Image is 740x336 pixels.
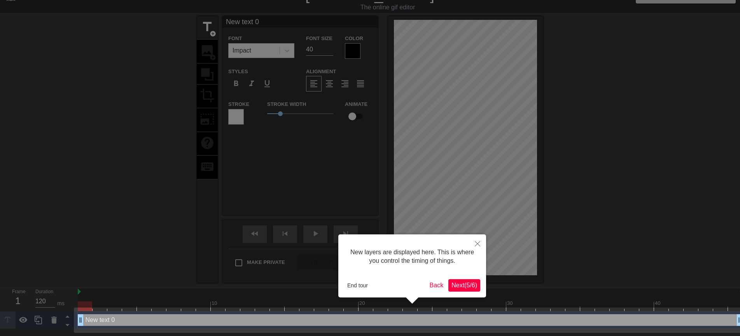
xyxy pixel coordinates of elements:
button: Back [427,279,447,292]
div: New layers are displayed here. This is where you control the timing of things. [344,240,480,273]
button: End tour [344,280,371,291]
button: Close [469,234,486,252]
span: Next ( 5 / 6 ) [451,282,477,289]
button: Next [448,279,480,292]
